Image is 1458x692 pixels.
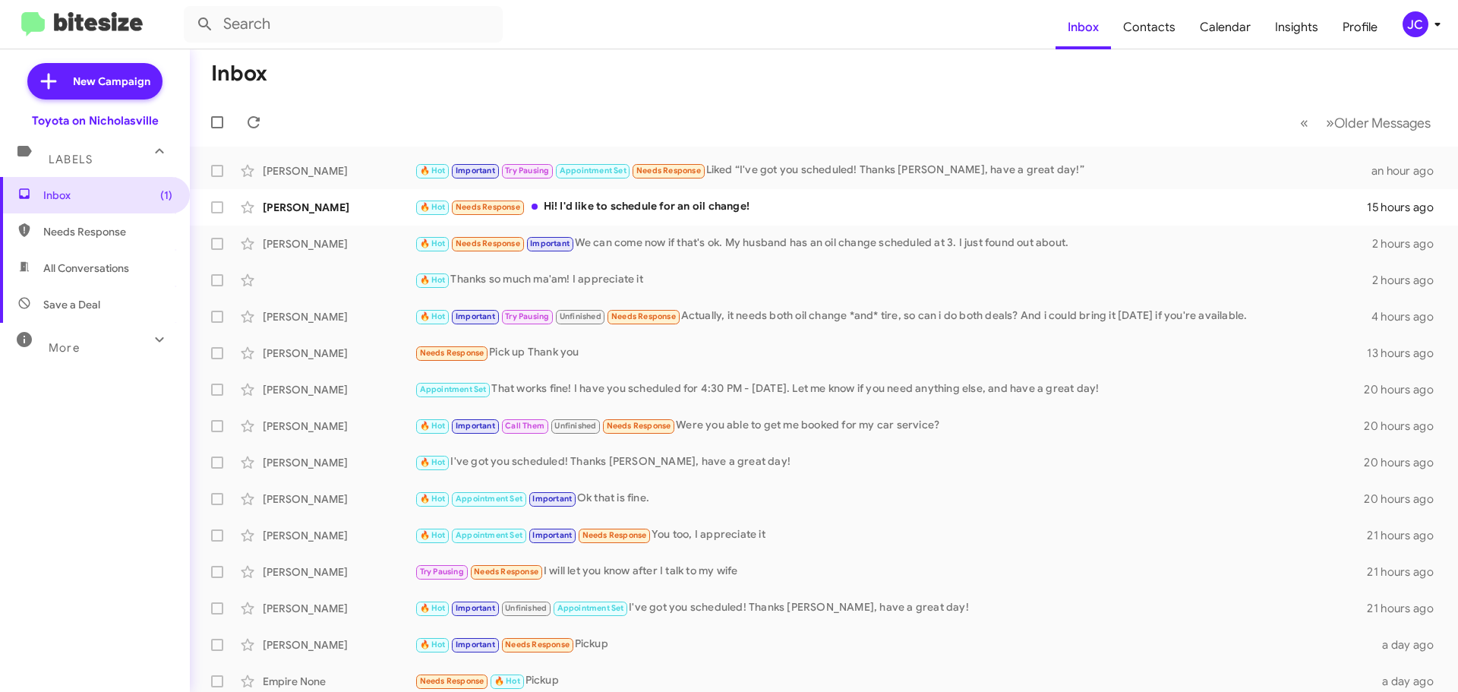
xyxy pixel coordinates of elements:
[494,676,520,686] span: 🔥 Hot
[607,421,671,431] span: Needs Response
[263,200,415,215] div: [PERSON_NAME]
[415,453,1364,471] div: I've got you scheduled! Thanks [PERSON_NAME], have a great day!
[420,603,446,613] span: 🔥 Hot
[420,494,446,504] span: 🔥 Hot
[456,202,520,212] span: Needs Response
[1188,5,1263,49] a: Calendar
[263,419,415,434] div: [PERSON_NAME]
[184,6,503,43] input: Search
[1330,5,1390,49] a: Profile
[43,297,100,312] span: Save a Deal
[1364,419,1446,434] div: 20 hours ago
[415,235,1372,252] div: We can come now if that's ok. My husband has an oil change scheduled at 3. I just found out about.
[263,309,415,324] div: [PERSON_NAME]
[456,421,495,431] span: Important
[415,526,1367,544] div: You too, I appreciate it
[420,348,484,358] span: Needs Response
[73,74,150,89] span: New Campaign
[557,603,624,613] span: Appointment Set
[1292,107,1440,138] nav: Page navigation example
[415,162,1371,179] div: Liked “I've got you scheduled! Thanks [PERSON_NAME], have a great day!”
[415,636,1373,653] div: Pickup
[1111,5,1188,49] a: Contacts
[415,271,1372,289] div: Thanks so much ma'am! I appreciate it
[530,239,570,248] span: Important
[1372,236,1446,251] div: 2 hours ago
[420,239,446,248] span: 🔥 Hot
[636,166,701,175] span: Needs Response
[456,494,522,504] span: Appointment Set
[456,640,495,649] span: Important
[1364,382,1446,397] div: 20 hours ago
[49,341,80,355] span: More
[415,417,1364,434] div: Were you able to get me booked for my car service?
[420,166,446,175] span: 🔥 Hot
[1372,273,1446,288] div: 2 hours ago
[1317,107,1440,138] button: Next
[263,491,415,507] div: [PERSON_NAME]
[263,346,415,361] div: [PERSON_NAME]
[43,261,129,276] span: All Conversations
[420,457,446,467] span: 🔥 Hot
[1371,163,1446,179] div: an hour ago
[43,188,172,203] span: Inbox
[1334,115,1431,131] span: Older Messages
[263,163,415,179] div: [PERSON_NAME]
[263,382,415,397] div: [PERSON_NAME]
[415,381,1364,398] div: That works fine! I have you scheduled for 4:30 PM - [DATE]. Let me know if you need anything else...
[554,421,596,431] span: Unfinished
[456,530,522,540] span: Appointment Set
[560,166,626,175] span: Appointment Set
[1373,674,1446,689] div: a day ago
[505,640,570,649] span: Needs Response
[420,421,446,431] span: 🔥 Hot
[263,637,415,653] div: [PERSON_NAME]
[263,601,415,616] div: [PERSON_NAME]
[532,494,572,504] span: Important
[505,166,549,175] span: Try Pausing
[1056,5,1111,49] a: Inbox
[420,530,446,540] span: 🔥 Hot
[420,275,446,285] span: 🔥 Hot
[27,63,163,100] a: New Campaign
[420,676,484,686] span: Needs Response
[263,528,415,543] div: [PERSON_NAME]
[415,490,1364,507] div: Ok that is fine.
[263,564,415,580] div: [PERSON_NAME]
[1371,309,1446,324] div: 4 hours ago
[456,311,495,321] span: Important
[505,603,547,613] span: Unfinished
[1367,528,1446,543] div: 21 hours ago
[1367,346,1446,361] div: 13 hours ago
[420,640,446,649] span: 🔥 Hot
[1367,200,1446,215] div: 15 hours ago
[415,672,1373,690] div: Pickup
[474,567,538,577] span: Needs Response
[263,674,415,689] div: Empire None
[1373,637,1446,653] div: a day ago
[420,384,487,394] span: Appointment Set
[415,344,1367,362] div: Pick up Thank you
[263,236,415,251] div: [PERSON_NAME]
[1364,491,1446,507] div: 20 hours ago
[1300,113,1308,132] span: «
[582,530,647,540] span: Needs Response
[611,311,676,321] span: Needs Response
[420,202,446,212] span: 🔥 Hot
[1367,601,1446,616] div: 21 hours ago
[532,530,572,540] span: Important
[1403,11,1428,37] div: JC
[415,599,1367,617] div: I've got you scheduled! Thanks [PERSON_NAME], have a great day!
[560,311,601,321] span: Unfinished
[49,153,93,166] span: Labels
[420,311,446,321] span: 🔥 Hot
[211,62,267,86] h1: Inbox
[1263,5,1330,49] a: Insights
[456,239,520,248] span: Needs Response
[415,198,1367,216] div: Hi! I'd like to schedule for an oil change!
[415,308,1371,325] div: Actually, it needs both oil change *and* tire, so can i do both deals? And i could bring it [DATE...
